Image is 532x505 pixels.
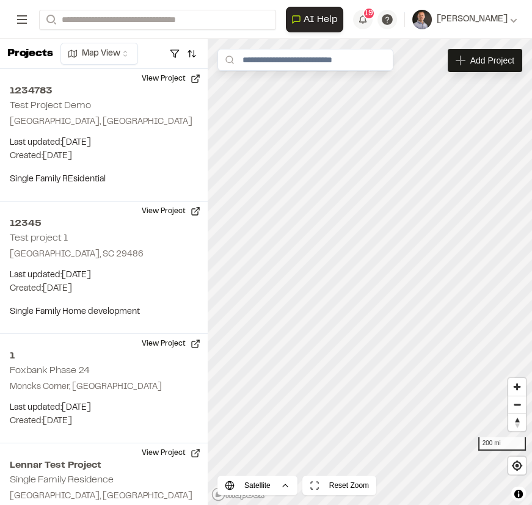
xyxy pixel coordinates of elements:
[10,380,198,394] p: Moncks Corner, [GEOGRAPHIC_DATA]
[7,46,53,62] p: Projects
[511,487,526,501] button: Toggle attribution
[134,334,208,354] button: View Project
[10,366,90,375] h2: Foxbank Phase 24
[286,7,348,32] div: Open AI Assistant
[39,10,61,30] button: Search
[10,415,198,428] p: Created: [DATE]
[211,487,265,501] a: Mapbox logo
[10,136,198,150] p: Last updated: [DATE]
[437,13,508,26] span: [PERSON_NAME]
[412,10,432,29] img: User
[304,12,338,27] span: AI Help
[470,54,514,67] span: Add Project
[10,216,198,231] h2: 12345
[353,10,373,29] button: 19
[412,10,517,29] button: [PERSON_NAME]
[508,396,526,413] button: Zoom out
[208,39,532,505] canvas: Map
[508,413,526,431] button: Reset bearing to north
[10,349,198,363] h2: 1
[10,115,198,129] p: [GEOGRAPHIC_DATA], [GEOGRAPHIC_DATA]
[10,458,198,473] h2: Lennar Test Project
[10,84,198,98] h2: 1234783
[478,437,526,451] div: 200 mi
[10,305,198,319] p: Single Family Home development
[508,378,526,396] button: Zoom in
[10,101,91,110] h2: Test Project Demo
[10,234,68,242] h2: Test project 1
[286,7,343,32] button: Open AI Assistant
[10,490,198,503] p: [GEOGRAPHIC_DATA], [GEOGRAPHIC_DATA]
[10,173,198,186] p: Single Family REsidential
[10,282,198,296] p: Created: [DATE]
[508,414,526,431] span: Reset bearing to north
[134,69,208,89] button: View Project
[10,401,198,415] p: Last updated: [DATE]
[302,476,376,495] button: Reset Zoom
[10,476,114,484] h2: Single Family Residence
[10,150,198,163] p: Created: [DATE]
[134,202,208,221] button: View Project
[10,248,198,261] p: [GEOGRAPHIC_DATA], SC 29486
[217,476,297,495] button: Satellite
[508,457,526,474] button: Find my location
[134,443,208,463] button: View Project
[365,8,373,19] span: 19
[10,269,198,282] p: Last updated: [DATE]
